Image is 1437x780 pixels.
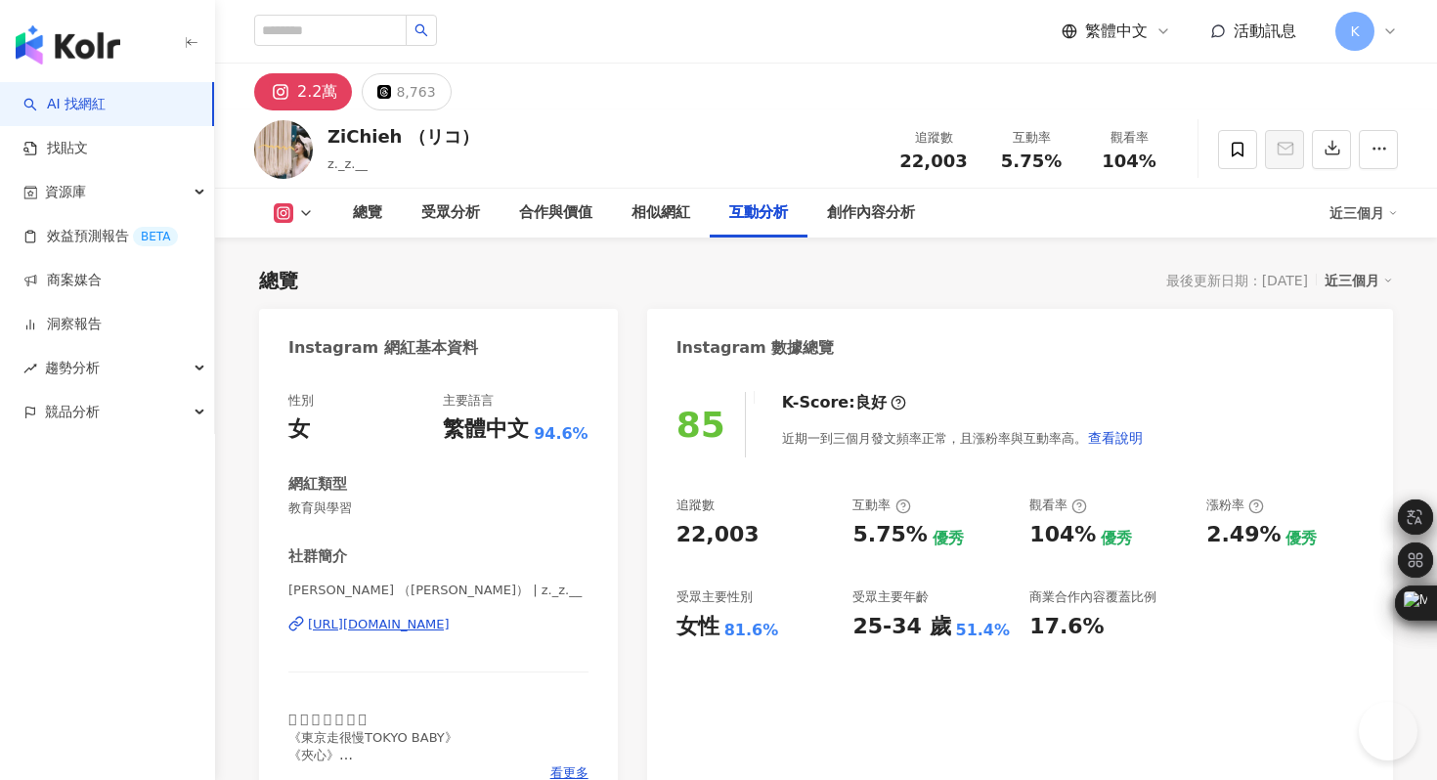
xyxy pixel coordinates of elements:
span: 趨勢分析 [45,346,100,390]
div: 近三個月 [1329,197,1398,229]
div: Instagram 數據總覽 [676,337,835,359]
div: 17.6% [1029,612,1104,642]
div: Instagram 網紅基本資料 [288,337,478,359]
div: 受眾主要性別 [676,588,753,606]
div: 總覽 [259,267,298,294]
div: 互動率 [994,128,1068,148]
div: K-Score : [782,392,906,413]
div: 繁體中文 [443,414,529,445]
div: 總覽 [353,201,382,225]
div: ZiChieh （リコ） [327,124,479,149]
div: 優秀 [933,528,964,549]
div: 互動分析 [729,201,788,225]
div: 觀看率 [1092,128,1166,148]
div: 良好 [855,392,887,413]
div: 81.6% [724,620,779,641]
div: 25-34 歲 [852,612,950,642]
iframe: Help Scout Beacon - Open [1359,702,1417,760]
span: 活動訊息 [1234,22,1296,40]
div: 受眾分析 [421,201,480,225]
a: searchAI 找網紅 [23,95,106,114]
div: 相似網紅 [631,201,690,225]
div: 女性 [676,612,719,642]
div: 女 [288,414,310,445]
span: 5.75% [1001,152,1062,171]
div: 2.49% [1206,520,1281,550]
div: 觀看率 [1029,497,1087,514]
a: 商案媒合 [23,271,102,290]
div: 85 [676,405,725,445]
div: 社群簡介 [288,546,347,567]
div: 追蹤數 [896,128,971,148]
span: 104% [1102,152,1156,171]
span: 教育與學習 [288,499,588,517]
img: KOL Avatar [254,120,313,179]
div: 性別 [288,392,314,410]
span: 競品分析 [45,390,100,434]
span: 繁體中文 [1085,21,1148,42]
span: 資源庫 [45,170,86,214]
span: rise [23,362,37,375]
span: 94.6% [534,423,588,445]
span: K [1350,21,1359,42]
div: 最後更新日期：[DATE] [1166,273,1308,288]
img: logo [16,25,120,65]
div: 22,003 [676,520,760,550]
div: 商業合作內容覆蓋比例 [1029,588,1156,606]
div: 2.2萬 [297,78,337,106]
span: z._z.__ [327,156,368,171]
a: 找貼文 [23,139,88,158]
div: 51.4% [956,620,1011,641]
button: 查看說明 [1087,418,1144,457]
span: 查看說明 [1088,430,1143,446]
div: 漲粉率 [1206,497,1264,514]
div: 追蹤數 [676,497,715,514]
div: 創作內容分析 [827,201,915,225]
a: [URL][DOMAIN_NAME] [288,616,588,633]
div: 8,763 [396,78,435,106]
div: 優秀 [1285,528,1317,549]
span: [PERSON_NAME] （[PERSON_NAME]） | z._z.__ [288,582,588,599]
span: 22,003 [899,151,967,171]
div: 近期一到三個月發文頻率正常，且漲粉率與互動率高。 [782,418,1144,457]
button: 2.2萬 [254,73,352,110]
div: [URL][DOMAIN_NAME] [308,616,450,633]
div: 近三個月 [1325,268,1393,293]
div: 優秀 [1101,528,1132,549]
div: 受眾主要年齡 [852,588,929,606]
div: 104% [1029,520,1096,550]
a: 效益預測報告BETA [23,227,178,246]
span: search [414,23,428,37]
button: 8,763 [362,73,451,110]
a: 洞察報告 [23,315,102,334]
div: 互動率 [852,497,910,514]
div: 主要語言 [443,392,494,410]
div: 5.75% [852,520,927,550]
div: 合作與價值 [519,201,592,225]
div: 網紅類型 [288,474,347,495]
